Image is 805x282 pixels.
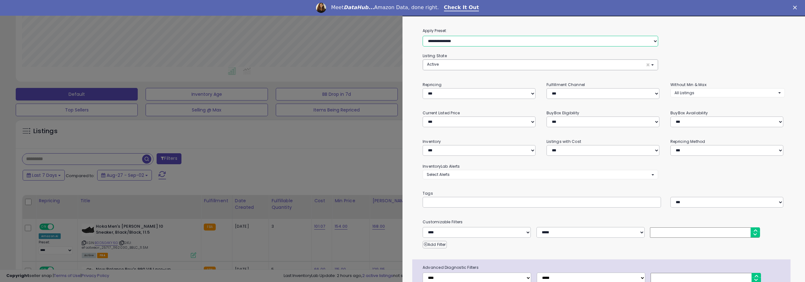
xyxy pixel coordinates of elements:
small: Repricing [423,82,441,87]
small: Tags [418,190,790,197]
small: Inventory [423,139,441,144]
button: Add Filter [423,241,447,248]
small: InventoryLab Alerts [423,164,460,169]
small: BuyBox Availability [670,110,708,116]
small: Fulfillment Channel [547,82,585,87]
i: DataHub... [344,4,374,10]
small: Listings with Cost [547,139,581,144]
span: All Listings [675,90,694,95]
small: Current Listed Price [423,110,460,116]
a: Check It Out [444,4,479,11]
span: Advanced Diagnostic Filters [418,264,791,271]
button: Select Alerts [423,170,658,179]
img: Profile image for Georgie [316,3,326,13]
label: Apply Preset: [418,27,790,34]
span: × [646,62,650,68]
span: Active [427,62,439,67]
small: Repricing Method [670,139,705,144]
button: All Listings [670,88,785,97]
div: Meet Amazon Data, done right. [331,4,439,11]
small: Without Min & Max [670,82,707,87]
div: Close [793,6,799,9]
small: BuyBox Eligibility [547,110,579,116]
small: Customizable Filters [418,219,790,225]
button: Active × [423,60,658,70]
span: Select Alerts [427,172,450,177]
small: Listing State [423,53,447,58]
